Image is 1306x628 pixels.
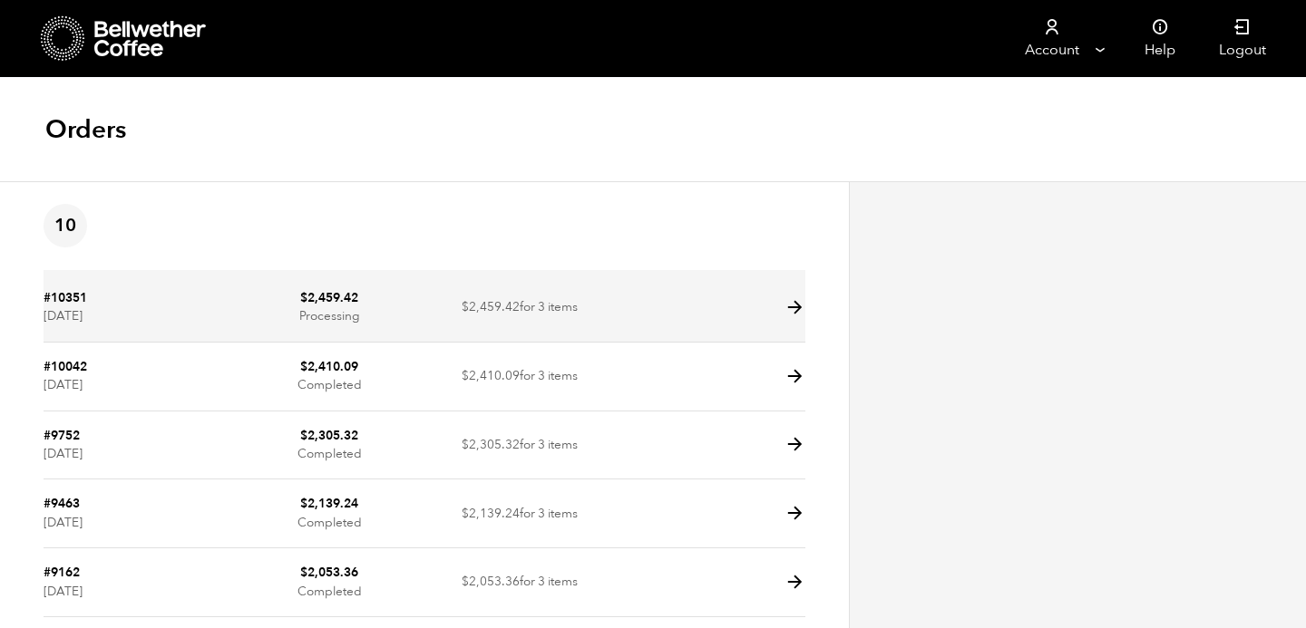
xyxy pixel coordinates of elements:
[45,113,126,146] h1: Orders
[462,436,469,453] span: $
[300,289,307,306] span: $
[424,274,615,343] td: for 3 items
[44,583,83,600] time: [DATE]
[300,358,307,375] span: $
[44,445,83,462] time: [DATE]
[234,411,424,480] td: Completed
[462,298,520,315] span: 2,459.42
[44,204,87,247] span: 10
[424,479,615,548] td: for 3 items
[462,436,520,453] span: 2,305.32
[300,564,358,581] bdi: 2,053.36
[424,411,615,480] td: for 3 items
[462,505,469,522] span: $
[462,573,520,590] span: 2,053.36
[44,427,80,444] a: #9752
[44,376,83,393] time: [DATE]
[424,548,615,617] td: for 3 items
[424,343,615,411] td: for 3 items
[44,307,83,324] time: [DATE]
[44,495,80,512] a: #9463
[44,358,87,375] a: #10042
[300,358,358,375] bdi: 2,410.09
[462,505,520,522] span: 2,139.24
[300,427,358,444] bdi: 2,305.32
[300,289,358,306] bdi: 2,459.42
[462,298,469,315] span: $
[300,564,307,581] span: $
[44,289,87,306] a: #10351
[44,564,80,581] a: #9162
[462,367,520,384] span: 2,410.09
[44,514,83,531] time: [DATE]
[234,343,424,411] td: Completed
[300,495,358,512] bdi: 2,139.24
[300,495,307,512] span: $
[462,573,469,590] span: $
[234,274,424,343] td: Processing
[462,367,469,384] span: $
[234,479,424,548] td: Completed
[300,427,307,444] span: $
[234,548,424,617] td: Completed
